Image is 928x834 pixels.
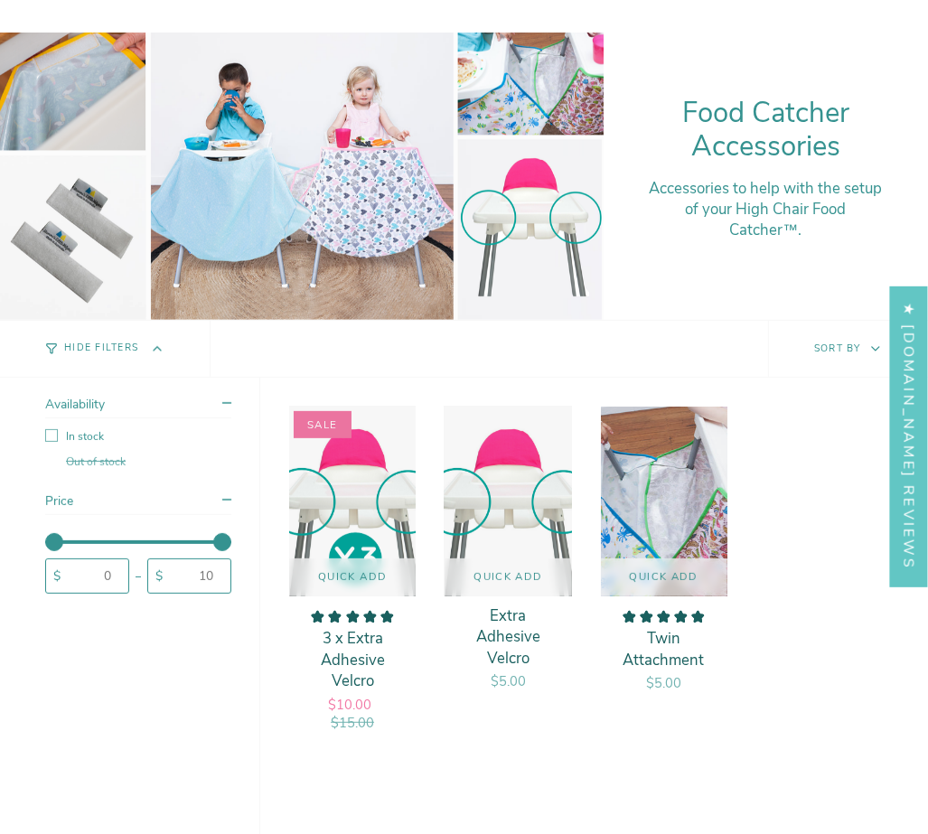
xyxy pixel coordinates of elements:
[45,492,73,510] span: Price
[45,492,231,515] summary: Price
[619,610,709,693] a: Twin Attachment
[814,341,861,354] span: Sort by
[65,567,128,586] input: 0
[45,396,105,413] span: Availability
[64,343,138,353] span: Hide Filters
[601,558,727,596] button: Quick add
[890,286,928,586] div: Click to open Judge.me floating reviews tab
[601,407,727,596] a: Twin Attachment
[649,97,883,164] h1: Food Catcher Accessories
[307,628,398,692] p: 3 x Extra Adhesive Velcro
[619,628,709,670] p: Twin Attachment
[294,411,352,439] span: Sale
[289,407,416,596] a: 3 x Extra Adhesive Velcro
[167,567,230,586] input: 10
[331,714,374,732] span: $15.00
[463,605,553,670] p: Extra Adhesive Velcro
[445,558,571,596] button: Quick add
[155,567,163,585] span: $
[289,558,416,596] button: Quick add
[646,674,681,692] span: $5.00
[491,672,526,690] span: $5.00
[45,396,231,418] summary: Availability
[463,605,553,691] a: Extra Adhesive Velcro
[768,321,928,377] button: Sort by
[328,696,371,714] span: $10.00
[53,567,61,585] span: $
[129,571,147,580] div: -
[307,610,398,733] a: 3 x Extra Adhesive Velcro
[649,178,883,240] div: Accessories to help with the setup of your High Chair Food Catcher™.
[45,429,231,444] label: In stock
[445,407,571,596] a: Extra Adhesive Velcro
